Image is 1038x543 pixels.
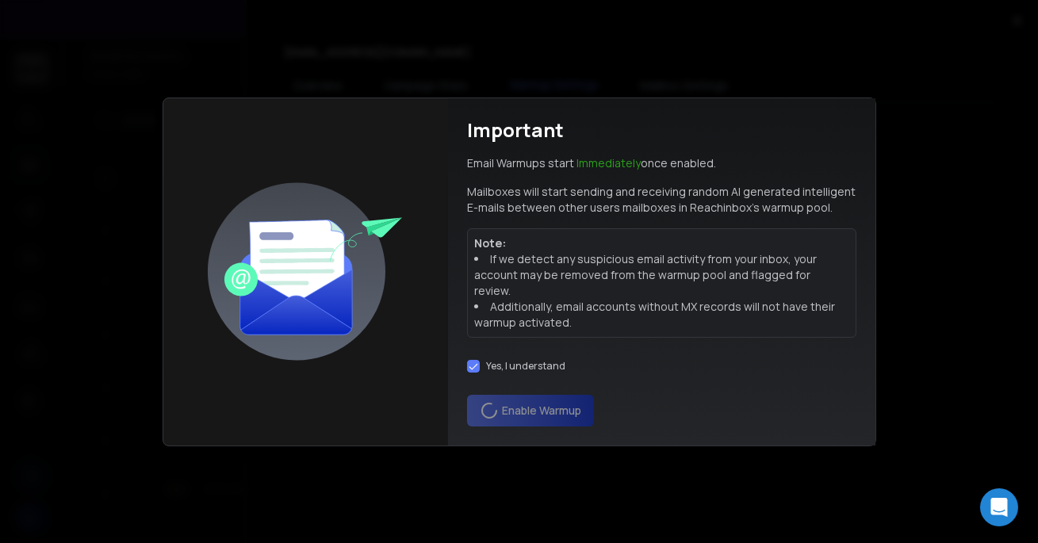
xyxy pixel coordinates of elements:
div: Open Intercom Messenger [980,488,1018,526]
p: Note: [474,235,849,251]
span: Immediately [576,155,641,170]
p: Email Warmups start once enabled. [467,155,716,171]
li: If we detect any suspicious email activity from your inbox, your account may be removed from the ... [474,251,849,299]
li: Additionally, email accounts without MX records will not have their warmup activated. [474,299,849,331]
h1: Important [467,117,564,143]
p: Mailboxes will start sending and receiving random AI generated intelligent E-mails between other ... [467,184,856,216]
label: Yes, I understand [486,360,565,373]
